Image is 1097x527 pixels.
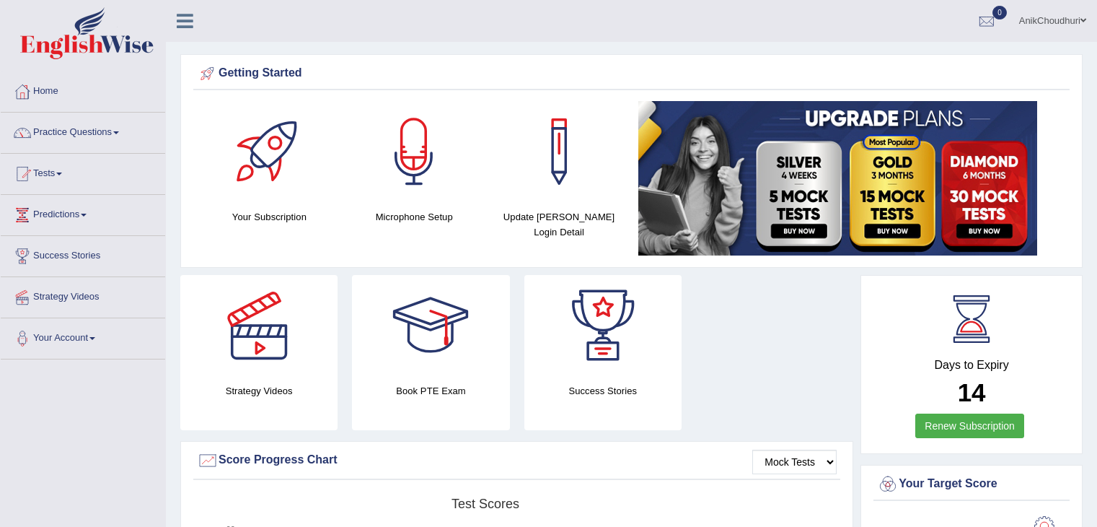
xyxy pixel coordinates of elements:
a: Strategy Videos [1,277,165,313]
h4: Book PTE Exam [352,383,509,398]
tspan: Test scores [451,497,519,511]
a: Home [1,71,165,108]
h4: Update [PERSON_NAME] Login Detail [494,209,625,240]
h4: Microphone Setup [349,209,480,225]
div: Score Progress Chart [197,450,837,471]
h4: Your Subscription [204,209,335,225]
img: small5.jpg [638,101,1037,256]
a: Success Stories [1,236,165,272]
div: Getting Started [197,63,1066,84]
a: Your Account [1,318,165,354]
span: 0 [992,6,1007,19]
a: Practice Questions [1,113,165,149]
h4: Strategy Videos [180,383,338,398]
a: Tests [1,154,165,190]
h4: Success Stories [524,383,682,398]
h4: Days to Expiry [877,359,1066,372]
div: Your Target Score [877,474,1066,495]
a: Predictions [1,195,165,231]
b: 14 [958,378,986,406]
a: Renew Subscription [915,414,1024,438]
